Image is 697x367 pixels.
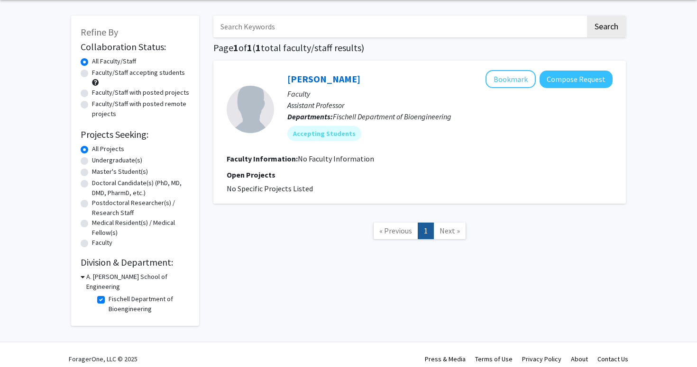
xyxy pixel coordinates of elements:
label: All Projects [92,144,124,154]
span: 1 [256,42,261,54]
label: Medical Resident(s) / Medical Fellow(s) [92,218,190,238]
h2: Collaboration Status: [81,41,190,53]
b: Departments: [287,112,333,121]
span: No Faculty Information [298,154,374,163]
label: Fischell Department of Bioengineering [109,294,187,314]
a: [PERSON_NAME] [287,73,360,85]
p: Open Projects [227,169,613,180]
span: 1 [233,42,238,54]
span: « Previous [379,226,412,235]
label: Faculty/Staff accepting students [92,68,185,78]
label: Master's Student(s) [92,167,148,177]
a: Previous Page [373,223,418,239]
span: Fischell Department of Bioengineering [333,112,451,121]
label: Postdoctoral Researcher(s) / Research Staff [92,198,190,218]
a: Contact Us [597,355,628,363]
a: Next Page [433,223,466,239]
span: Refine By [81,26,118,38]
label: All Faculty/Staff [92,56,136,66]
a: Press & Media [425,355,466,363]
a: Privacy Policy [522,355,561,363]
h2: Projects Seeking: [81,129,190,140]
input: Search Keywords [213,16,586,37]
label: Undergraduate(s) [92,155,142,165]
button: Search [587,16,626,37]
h2: Division & Department: [81,257,190,268]
b: Faculty Information: [227,154,298,163]
span: Next » [440,226,460,235]
label: Faculty [92,238,112,248]
p: Faculty [287,88,613,99]
h1: Page of ( total faculty/staff results) [213,42,626,54]
mat-chip: Accepting Students [287,126,361,141]
span: No Specific Projects Listed [227,184,313,193]
a: 1 [418,223,434,239]
a: About [571,355,588,363]
nav: Page navigation [213,213,626,251]
p: Assistant Professor [287,99,613,111]
label: Faculty/Staff with posted projects [92,88,189,98]
iframe: Chat [7,324,40,360]
span: 1 [247,42,252,54]
h3: A. [PERSON_NAME] School of Engineering [86,272,190,292]
label: Doctoral Candidate(s) (PhD, MD, DMD, PharmD, etc.) [92,178,190,198]
button: Add Alexander Xu to Bookmarks [486,70,536,88]
button: Compose Request to Alexander Xu [540,71,613,88]
label: Faculty/Staff with posted remote projects [92,99,190,119]
a: Terms of Use [475,355,513,363]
